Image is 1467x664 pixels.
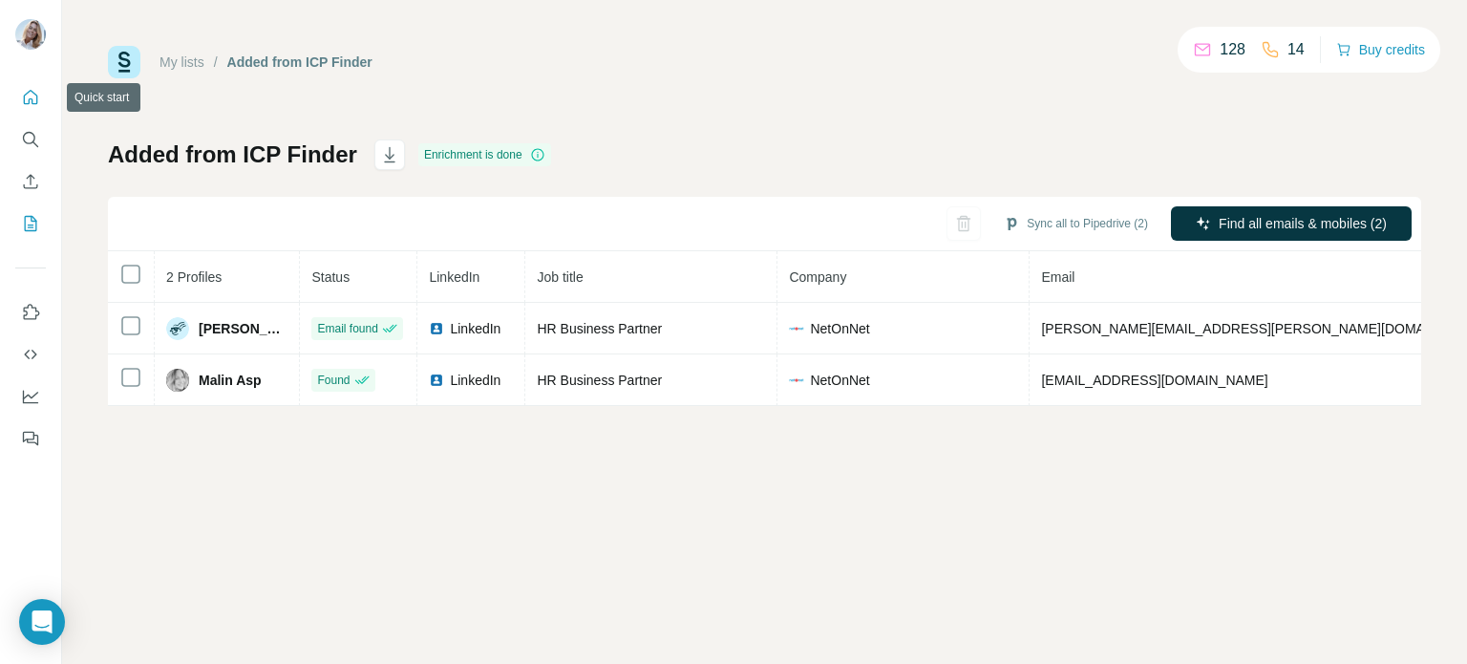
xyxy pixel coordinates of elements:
[1220,38,1245,61] p: 128
[450,371,500,390] span: LinkedIn
[810,371,869,390] span: NetOnNet
[450,319,500,338] span: LinkedIn
[429,269,479,285] span: LinkedIn
[429,321,444,336] img: LinkedIn logo
[1041,269,1074,285] span: Email
[15,206,46,241] button: My lists
[199,371,262,390] span: Malin Asp
[227,53,372,72] div: Added from ICP Finder
[990,209,1161,238] button: Sync all to Pipedrive (2)
[199,319,287,338] span: [PERSON_NAME]
[1336,36,1425,63] button: Buy credits
[166,269,222,285] span: 2 Profiles
[810,319,869,338] span: NetOnNet
[15,122,46,157] button: Search
[159,54,204,70] a: My lists
[15,379,46,414] button: Dashboard
[537,321,662,336] span: HR Business Partner
[317,372,350,389] span: Found
[537,269,583,285] span: Job title
[108,46,140,78] img: Surfe Logo
[789,373,804,388] img: company-logo
[166,317,189,340] img: Avatar
[15,337,46,372] button: Use Surfe API
[15,80,46,115] button: Quick start
[15,164,46,199] button: Enrich CSV
[317,320,377,337] span: Email found
[429,373,444,388] img: LinkedIn logo
[108,139,357,170] h1: Added from ICP Finder
[15,295,46,330] button: Use Surfe on LinkedIn
[789,269,846,285] span: Company
[1219,214,1387,233] span: Find all emails & mobiles (2)
[1287,38,1305,61] p: 14
[789,321,804,336] img: company-logo
[418,143,551,166] div: Enrichment is done
[214,53,218,72] li: /
[15,19,46,50] img: Avatar
[1171,206,1412,241] button: Find all emails & mobiles (2)
[1041,373,1267,388] span: [EMAIL_ADDRESS][DOMAIN_NAME]
[311,269,350,285] span: Status
[15,421,46,456] button: Feedback
[19,599,65,645] div: Open Intercom Messenger
[166,369,189,392] img: Avatar
[537,373,662,388] span: HR Business Partner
